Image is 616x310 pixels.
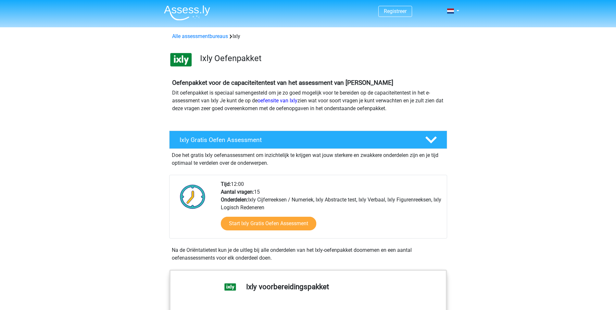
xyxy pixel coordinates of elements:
[258,97,297,104] a: oefensite van Ixly
[172,79,393,86] b: Oefenpakket voor de capaciteitentest van het assessment van [PERSON_NAME]
[221,181,231,187] b: Tijd:
[172,33,228,39] a: Alle assessmentbureaus
[216,180,446,238] div: 12:00 15 Ixly Cijferreeksen / Numeriek, Ixly Abstracte test, Ixly Verbaal, Ixly Figurenreeksen, I...
[164,5,210,20] img: Assessly
[221,189,254,195] b: Aantal vragen:
[169,149,447,167] div: Doe het gratis Ixly oefenassessment om inzichtelijk te krijgen wat jouw sterkere en zwakkere onde...
[176,180,209,213] img: Klok
[221,197,248,203] b: Onderdelen:
[172,89,444,112] p: Dit oefenpakket is speciaal samengesteld om je zo goed mogelijk voor te bereiden op de capaciteit...
[170,32,447,40] div: Ixly
[200,53,442,63] h3: Ixly Oefenpakket
[169,246,447,262] div: Na de Oriëntatietest kun je de uitleg bij alle onderdelen van het Ixly-oefenpakket doornemen en e...
[221,217,316,230] a: Start Ixly Gratis Oefen Assessment
[170,48,193,71] img: ixly.png
[180,136,415,144] h4: Ixly Gratis Oefen Assessment
[384,8,407,14] a: Registreer
[167,131,450,149] a: Ixly Gratis Oefen Assessment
